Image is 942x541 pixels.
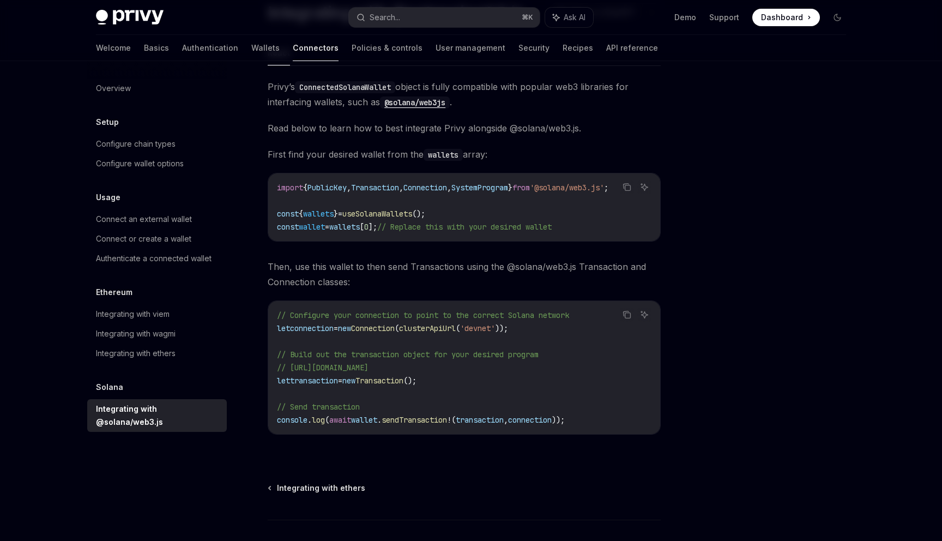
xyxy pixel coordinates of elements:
code: ConnectedSolanaWallet [295,81,395,93]
span: )); [495,323,508,333]
div: Connect an external wallet [96,213,192,226]
a: Integrating with wagmi [87,324,227,344]
span: '@solana/web3.js' [530,183,604,193]
div: Integrating with wagmi [96,327,176,340]
span: ( [325,415,329,425]
span: // Replace this with your desired wallet [377,222,552,232]
span: ( [451,415,456,425]
a: Wallets [251,35,280,61]
span: let [277,323,290,333]
span: connection [508,415,552,425]
span: , [399,183,403,193]
span: First find your desired wallet from the array: [268,147,661,162]
span: Connection [403,183,447,193]
span: = [338,376,342,386]
a: Support [709,12,739,23]
h5: Solana [96,381,123,394]
span: ⌘ K [522,13,533,22]
span: . [377,415,382,425]
button: Ask AI [637,180,651,194]
a: Basics [144,35,169,61]
span: (); [403,376,416,386]
span: = [334,323,338,333]
span: , [347,183,351,193]
a: Integrating with ethers [87,344,227,363]
a: Integrating with @solana/web3.js [87,399,227,432]
span: console [277,415,307,425]
span: Transaction [351,183,399,193]
span: new [338,323,351,333]
span: // [URL][DOMAIN_NAME] [277,363,369,372]
button: Toggle dark mode [829,9,846,26]
span: { [299,209,303,219]
a: API reference [606,35,658,61]
span: sendTransaction [382,415,447,425]
div: Configure chain types [96,137,176,151]
span: ! [447,415,451,425]
span: = [325,222,329,232]
a: User management [436,35,505,61]
span: [ [360,222,364,232]
span: transaction [456,415,504,425]
span: } [334,209,338,219]
a: Integrating with viem [87,304,227,324]
span: PublicKey [307,183,347,193]
div: Integrating with viem [96,308,170,321]
span: log [312,415,325,425]
a: @solana/web3js [380,97,450,107]
span: useSolanaWallets [342,209,412,219]
span: Then, use this wallet to then send Transactions using the @solana/web3.js Transaction and Connect... [268,259,661,290]
div: Integrating with ethers [96,347,176,360]
code: wallets [424,149,463,161]
div: Connect or create a wallet [96,232,191,245]
span: Read below to learn how to best integrate Privy alongside @solana/web3.js. [268,121,661,136]
a: Welcome [96,35,131,61]
a: Configure chain types [87,134,227,154]
button: Ask AI [637,308,651,322]
span: )); [552,415,565,425]
a: Authentication [182,35,238,61]
div: Configure wallet options [96,157,184,170]
h5: Setup [96,116,119,129]
a: Configure wallet options [87,154,227,173]
span: let [277,376,290,386]
div: Overview [96,82,131,95]
span: ( [456,323,460,333]
span: Transaction [355,376,403,386]
div: Search... [370,11,400,24]
span: new [342,376,355,386]
span: , [504,415,508,425]
span: Ask AI [564,12,585,23]
span: } [508,183,512,193]
span: const [277,222,299,232]
span: (); [412,209,425,219]
span: wallet [351,415,377,425]
span: ; [604,183,608,193]
code: @solana/web3js [380,97,450,109]
a: Policies & controls [352,35,422,61]
span: from [512,183,530,193]
a: Recipes [563,35,593,61]
a: Connectors [293,35,339,61]
span: // Build out the transaction object for your desired program [277,350,539,359]
button: Copy the contents from the code block [620,308,634,322]
span: ( [395,323,399,333]
img: dark logo [96,10,164,25]
span: clusterApiUrl [399,323,456,333]
h5: Usage [96,191,120,204]
a: Security [518,35,549,61]
span: . [307,415,312,425]
span: { [303,183,307,193]
span: Privy’s object is fully compatible with popular web3 libraries for interfacing wallets, such as . [268,79,661,110]
span: 'devnet' [460,323,495,333]
span: ]; [369,222,377,232]
span: // Configure your connection to point to the correct Solana network [277,310,569,320]
button: Copy the contents from the code block [620,180,634,194]
span: Connection [351,323,395,333]
span: 0 [364,222,369,232]
a: Integrating with ethers [269,483,365,494]
span: transaction [290,376,338,386]
span: Integrating with ethers [277,483,365,494]
span: import [277,183,303,193]
span: await [329,415,351,425]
